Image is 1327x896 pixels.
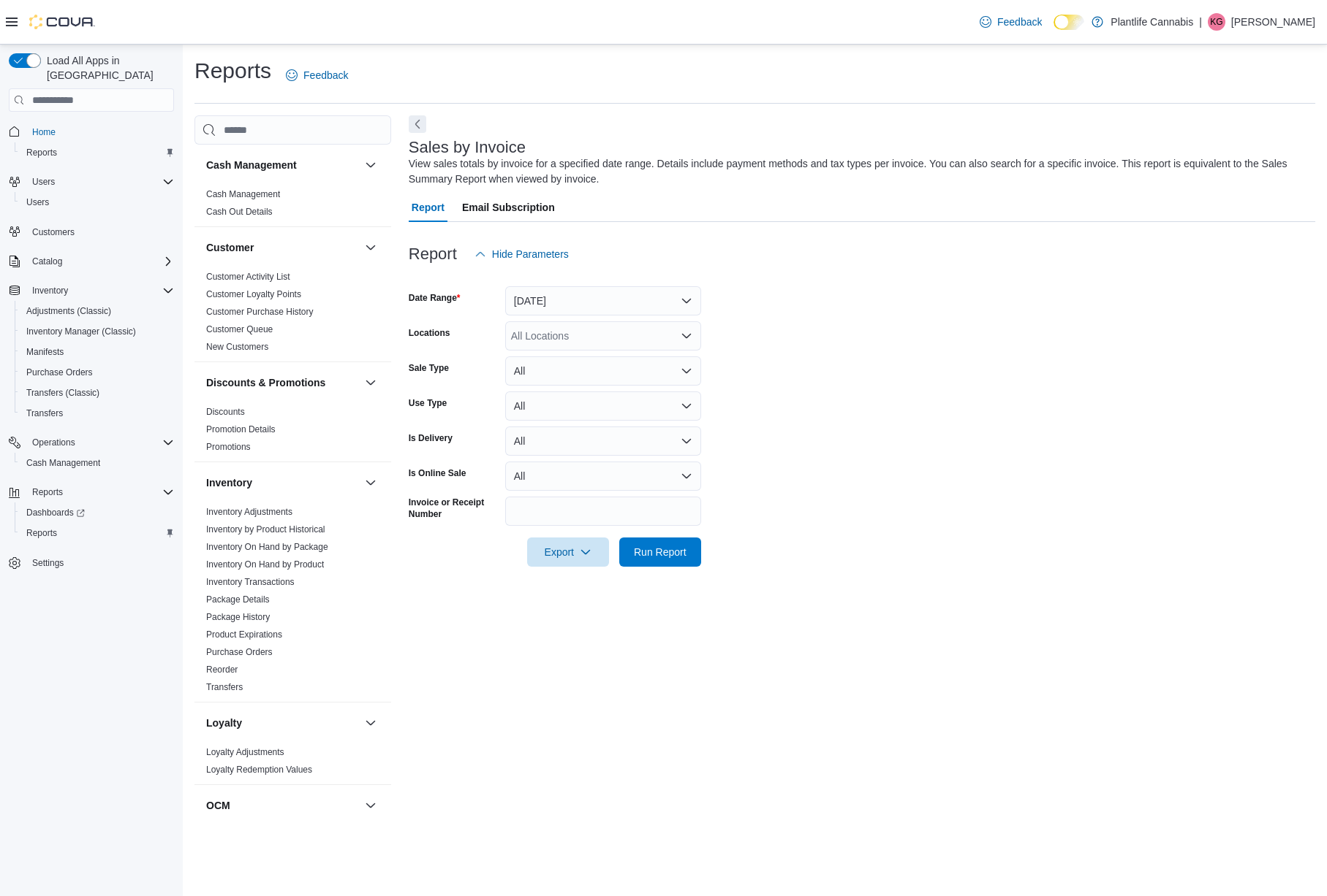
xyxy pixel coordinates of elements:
[26,282,74,299] button: Inventory
[206,424,276,435] span: Promotion Details
[20,302,174,320] span: Adjustments (Classic)
[26,554,174,572] span: Settings
[20,384,174,402] span: Transfers (Classic)
[527,537,609,567] button: Export
[26,282,174,299] span: Inventory
[206,594,270,605] a: Package Details
[1208,13,1225,31] div: Kally Greene
[206,524,325,535] span: Inventory by Product Historical
[206,375,325,390] h3: Discounts & Promotions
[20,454,174,472] span: Cash Management
[206,559,324,570] span: Inventory On Hand by Product
[194,743,391,784] div: Loyalty
[194,56,271,85] h1: Reports
[3,432,180,453] button: Operations
[20,454,106,472] a: Cash Management
[15,342,180,362] button: Manifests
[206,542,328,552] a: Inventory On Hand by Package
[206,629,282,640] a: Product Expirations
[1210,13,1222,31] span: KG
[26,173,174,191] span: Users
[1111,13,1193,31] p: Plantlife Cannabis
[26,483,174,501] span: Reports
[15,403,180,424] button: Transfers
[26,253,68,270] button: Catalog
[194,503,391,702] div: Inventory
[26,223,80,241] a: Customers
[20,504,91,521] a: Dashboards
[206,240,254,255] h3: Customer
[32,437,75,448] span: Operations
[20,364,174,381] span: Purchase Orders
[505,356,701,386] button: All
[20,524,63,542] a: Reports
[206,646,273,658] span: Purchase Orders
[409,497,499,520] label: Invoice or Receipt Number
[26,387,99,399] span: Transfers (Classic)
[26,147,57,158] span: Reports
[26,173,61,191] button: Users
[619,537,701,567] button: Run Report
[206,765,312,775] a: Loyalty Redemption Values
[409,245,457,263] h3: Report
[206,798,359,813] button: OCM
[20,194,174,211] span: Users
[3,251,180,272] button: Catalog
[26,554,69,572] a: Settings
[20,144,174,161] span: Reports
[206,341,268,353] span: New Customers
[15,383,180,403] button: Transfers (Classic)
[20,405,69,422] a: Transfers
[41,53,174,83] span: Load All Apps in [GEOGRAPHIC_DATA]
[206,307,314,317] a: Customer Purchase History
[26,367,93,378] span: Purchase Orders
[206,764,312,776] span: Loyalty Redemption Values
[206,576,295,588] span: Inventory Transactions
[536,537,600,567] span: Export
[206,323,273,335] span: Customer Queue
[409,397,447,409] label: Use Type
[29,15,95,29] img: Cova
[15,362,180,383] button: Purchase Orders
[32,226,75,238] span: Customers
[20,524,174,542] span: Reports
[15,321,180,342] button: Inventory Manager (Classic)
[206,541,328,553] span: Inventory On Hand by Package
[206,612,270,622] a: Package History
[1054,15,1084,30] input: Dark Mode
[412,193,445,222] span: Report
[206,629,282,640] span: Product Expirations
[206,594,270,605] span: Package Details
[32,285,68,296] span: Inventory
[20,343,174,361] span: Manifests
[20,405,174,422] span: Transfers
[26,483,69,501] button: Reports
[409,292,461,304] label: Date Range
[206,681,243,693] span: Transfers
[26,326,136,337] span: Inventory Manager (Classic)
[206,559,324,570] a: Inventory On Hand by Product
[462,193,555,222] span: Email Subscription
[9,115,174,611] nav: Complex example
[505,426,701,456] button: All
[206,188,280,200] span: Cash Management
[303,68,348,83] span: Feedback
[206,611,270,623] span: Package History
[3,280,180,301] button: Inventory
[206,682,243,692] a: Transfers
[20,364,99,381] a: Purchase Orders
[206,475,359,490] button: Inventory
[26,305,111,317] span: Adjustments (Classic)
[362,156,379,174] button: Cash Management
[32,256,62,267] span: Catalog
[206,424,276,434] a: Promotion Details
[194,268,391,361] div: Customer
[3,172,180,192] button: Users
[409,139,526,156] h3: Sales by Invoice
[20,302,117,320] a: Adjustments (Classic)
[206,647,273,657] a: Purchase Orders
[26,196,49,208] span: Users
[206,664,238,675] span: Reorder
[206,271,290,283] span: Customer Activity List
[3,221,180,242] button: Customers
